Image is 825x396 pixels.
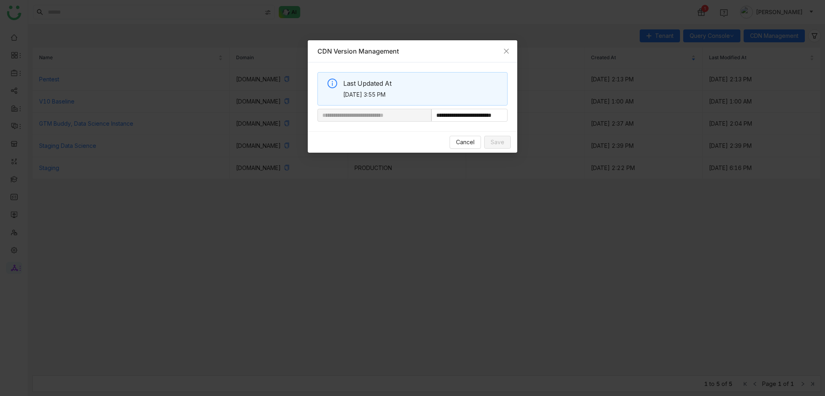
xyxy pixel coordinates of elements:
span: Cancel [456,138,475,147]
span: Last Updated At [343,79,501,89]
button: Close [495,40,517,62]
span: [DATE] 3:55 PM [343,90,501,99]
button: Save [484,136,511,149]
div: CDN Version Management [317,47,508,56]
button: Cancel [450,136,481,149]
